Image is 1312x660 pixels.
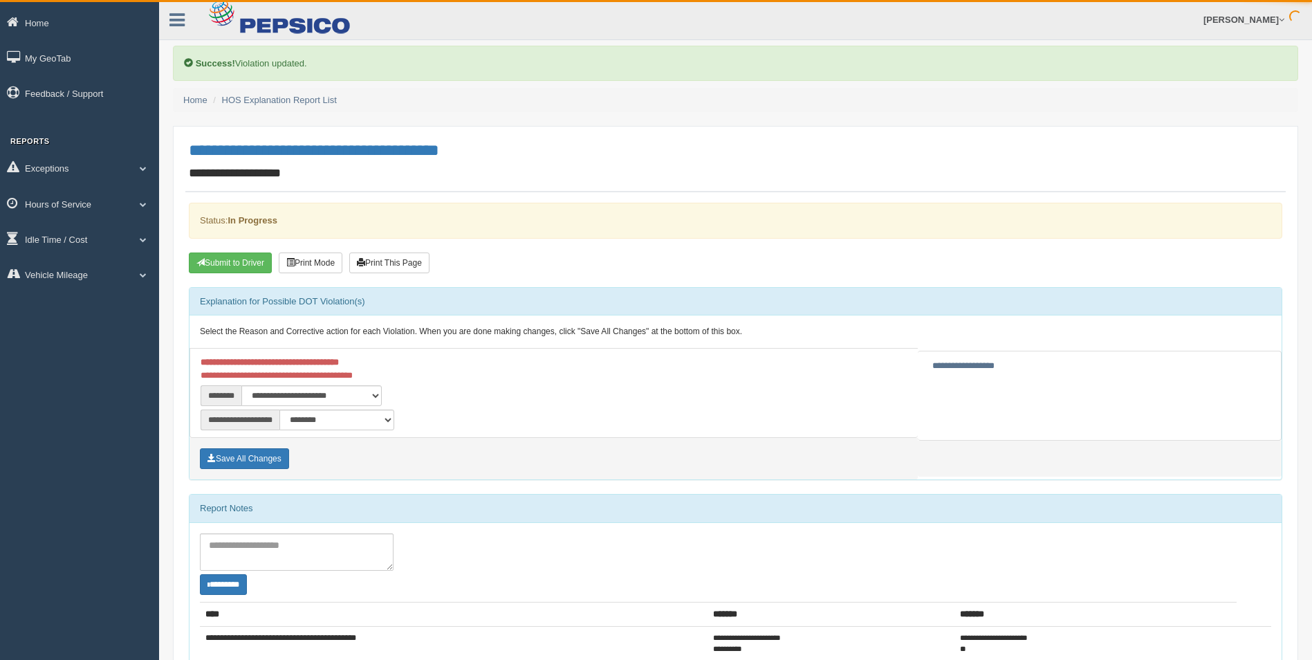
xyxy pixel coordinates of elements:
strong: In Progress [228,215,277,226]
a: Home [183,95,207,105]
button: Change Filter Options [200,574,247,595]
button: Print This Page [349,253,429,273]
button: Print Mode [279,253,342,273]
div: Status: [189,203,1282,238]
button: Submit To Driver [189,253,272,273]
div: Report Notes [190,495,1282,522]
a: HOS Explanation Report List [222,95,337,105]
b: Success! [196,58,235,68]
div: Explanation for Possible DOT Violation(s) [190,288,1282,315]
div: Violation updated. [173,46,1298,81]
div: Select the Reason and Corrective action for each Violation. When you are done making changes, cli... [190,315,1282,349]
button: Save [200,448,289,469]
